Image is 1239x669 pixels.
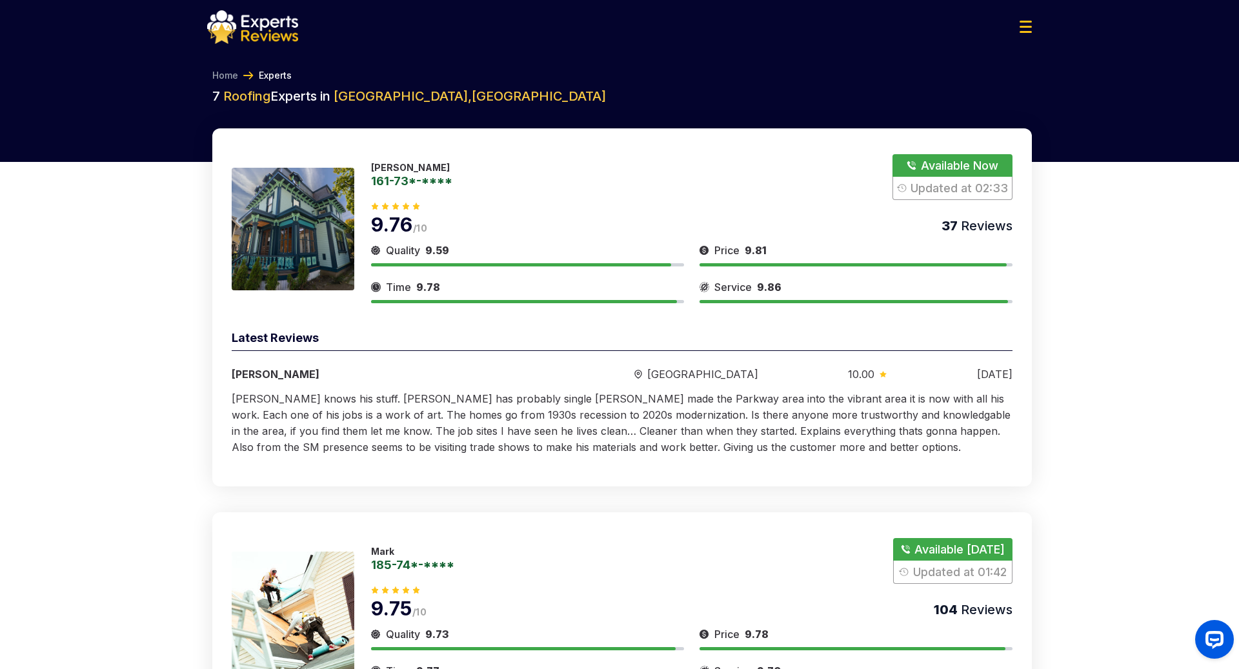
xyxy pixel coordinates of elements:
[371,546,454,557] p: Mark
[386,243,420,258] span: Quality
[212,69,238,82] a: Home
[880,371,887,377] img: slider icon
[647,366,758,382] span: [GEOGRAPHIC_DATA]
[700,279,709,295] img: slider icon
[700,626,709,642] img: slider icon
[371,597,412,620] span: 9.75
[757,281,781,294] span: 9.86
[934,602,958,617] span: 104
[259,69,292,82] a: Experts
[942,218,958,234] span: 37
[232,168,354,290] img: 175933056172119.jpeg
[371,243,381,258] img: slider icon
[212,87,1032,105] h2: 7 Experts in
[848,366,874,382] span: 10.00
[207,10,298,44] img: logo
[714,626,740,642] span: Price
[425,628,448,641] span: 9.73
[634,370,642,379] img: slider icon
[232,366,544,382] div: [PERSON_NAME]
[1185,615,1239,669] iframe: OpenWidget widget
[745,244,767,257] span: 9.81
[714,279,752,295] span: Service
[745,628,769,641] span: 9.78
[371,279,381,295] img: slider icon
[371,162,452,173] p: [PERSON_NAME]
[223,88,270,104] span: Roofing
[700,243,709,258] img: slider icon
[1020,21,1032,33] img: Menu Icon
[714,243,740,258] span: Price
[232,392,1011,454] span: [PERSON_NAME] knows his stuff. [PERSON_NAME] has probably single [PERSON_NAME] made the Parkway a...
[958,602,1012,617] span: Reviews
[425,244,449,257] span: 9.59
[371,626,381,642] img: slider icon
[413,223,427,234] span: /10
[207,69,1032,82] nav: Breadcrumb
[386,279,411,295] span: Time
[232,329,1012,351] div: Latest Reviews
[412,606,427,617] span: /10
[334,88,606,104] span: [GEOGRAPHIC_DATA] , [GEOGRAPHIC_DATA]
[958,218,1012,234] span: Reviews
[977,366,1012,382] div: [DATE]
[371,213,413,236] span: 9.76
[416,281,440,294] span: 9.78
[386,626,420,642] span: Quality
